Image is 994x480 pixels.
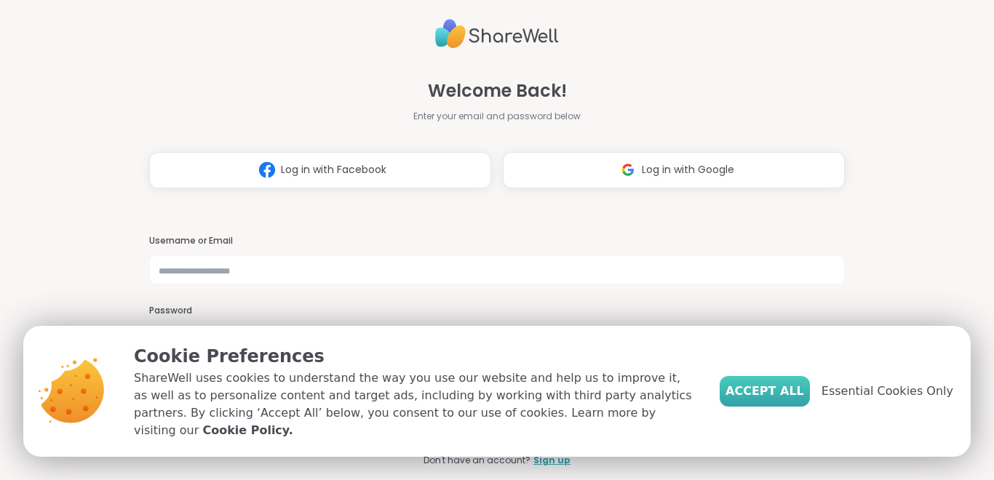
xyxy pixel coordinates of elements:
[413,110,581,123] span: Enter your email and password below
[253,156,281,183] img: ShareWell Logomark
[149,305,845,317] h3: Password
[281,162,386,177] span: Log in with Facebook
[428,78,567,104] span: Welcome Back!
[435,13,559,55] img: ShareWell Logo
[614,156,642,183] img: ShareWell Logomark
[725,383,804,400] span: Accept All
[533,454,570,467] a: Sign up
[134,343,696,369] p: Cookie Preferences
[202,422,293,439] a: Cookie Policy.
[503,152,845,188] button: Log in with Google
[642,162,734,177] span: Log in with Google
[720,376,810,407] button: Accept All
[822,383,953,400] span: Essential Cookies Only
[149,235,845,247] h3: Username or Email
[149,152,491,188] button: Log in with Facebook
[424,454,530,467] span: Don't have an account?
[134,369,696,439] p: ShareWell uses cookies to understand the way you use our website and help us to improve it, as we...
